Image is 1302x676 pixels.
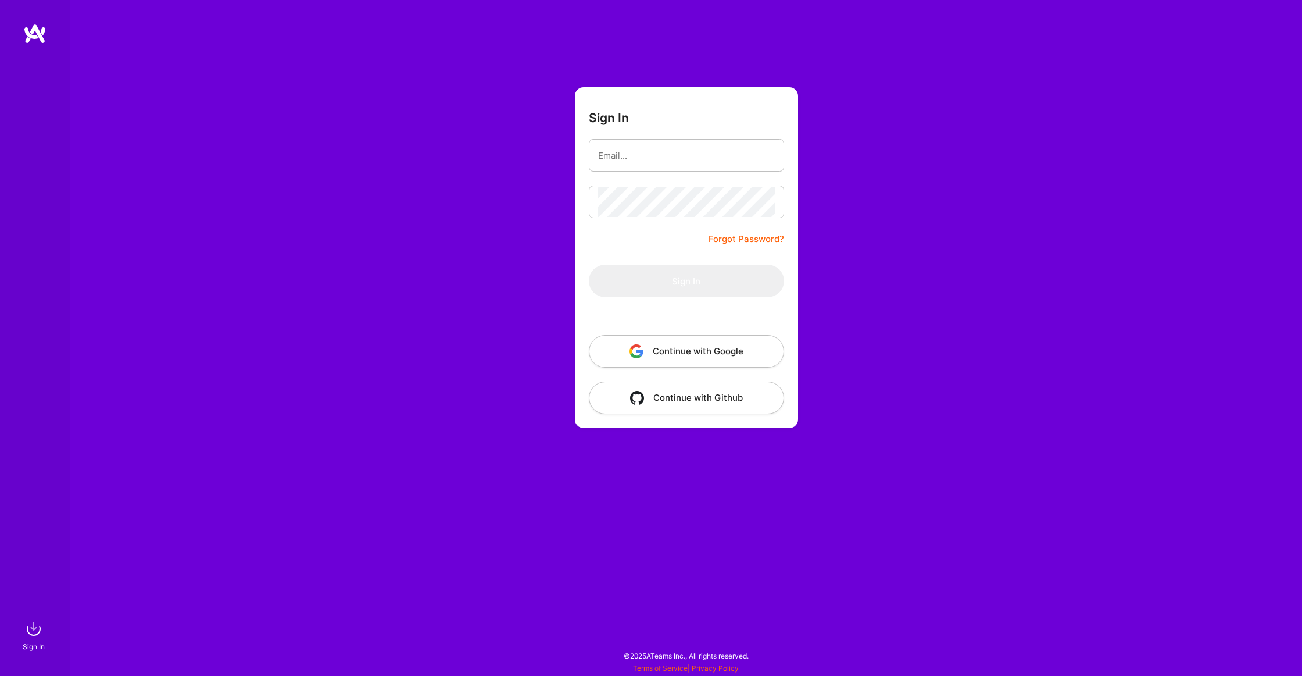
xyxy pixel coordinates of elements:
img: icon [630,391,644,405]
a: Terms of Service [633,664,688,673]
button: Sign In [589,265,784,297]
input: Email... [598,141,775,170]
button: Continue with Github [589,382,784,414]
button: Continue with Google [589,335,784,368]
img: sign in [22,617,45,641]
h3: Sign In [589,111,629,125]
div: © 2025 ATeams Inc., All rights reserved. [70,641,1302,670]
a: sign inSign In [24,617,45,653]
span: | [633,664,739,673]
a: Privacy Policy [692,664,739,673]
img: logo [23,23,46,44]
img: icon [629,344,643,358]
a: Forgot Password? [709,232,784,246]
div: Sign In [23,641,45,653]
